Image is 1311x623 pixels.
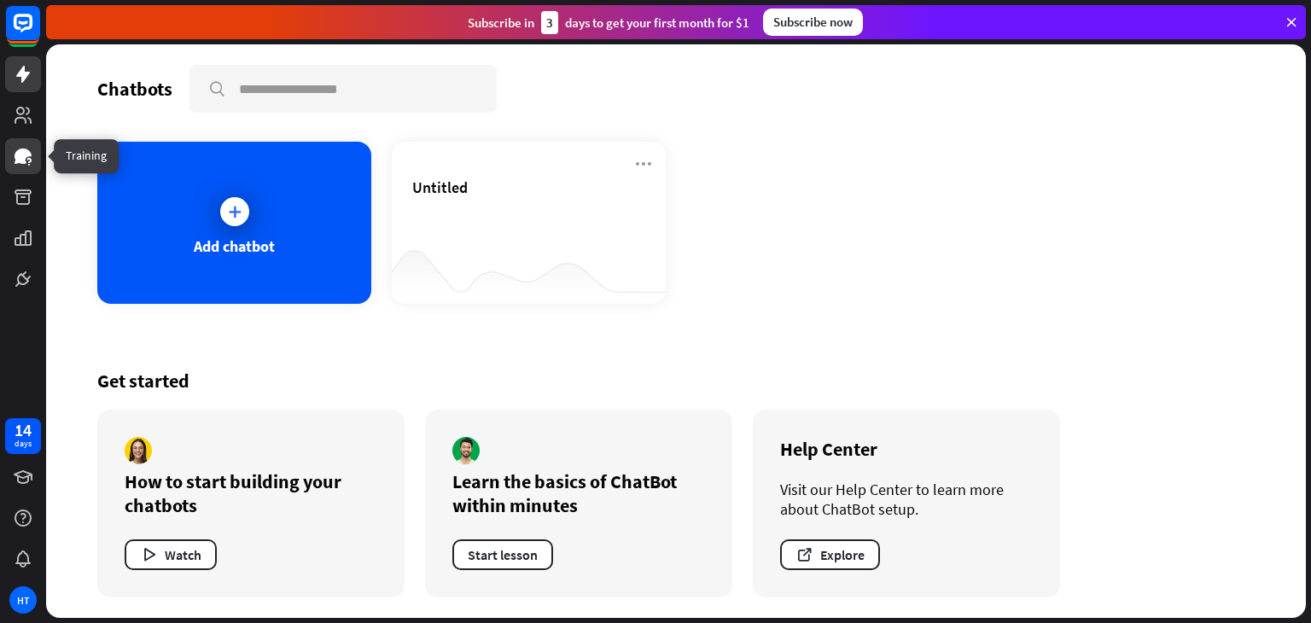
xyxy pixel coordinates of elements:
div: Help Center [780,437,1033,461]
div: 3 [541,11,558,34]
button: Watch [125,539,217,570]
div: Learn the basics of ChatBot within minutes [452,469,705,517]
div: Chatbots [97,77,172,101]
button: Open LiveChat chat widget [14,7,65,58]
div: days [15,438,32,450]
button: Explore [780,539,880,570]
div: Visit our Help Center to learn more about ChatBot setup. [780,480,1033,519]
div: 14 [15,422,32,438]
div: Add chatbot [194,236,275,256]
img: author [452,437,480,464]
div: Subscribe in days to get your first month for $1 [468,11,749,34]
span: Untitled [412,178,468,197]
a: 14 days [5,418,41,454]
img: author [125,437,152,464]
div: Get started [97,369,1255,393]
button: Start lesson [452,539,553,570]
div: Subscribe now [763,9,863,36]
div: How to start building your chatbots [125,469,377,517]
div: HT [9,586,37,614]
